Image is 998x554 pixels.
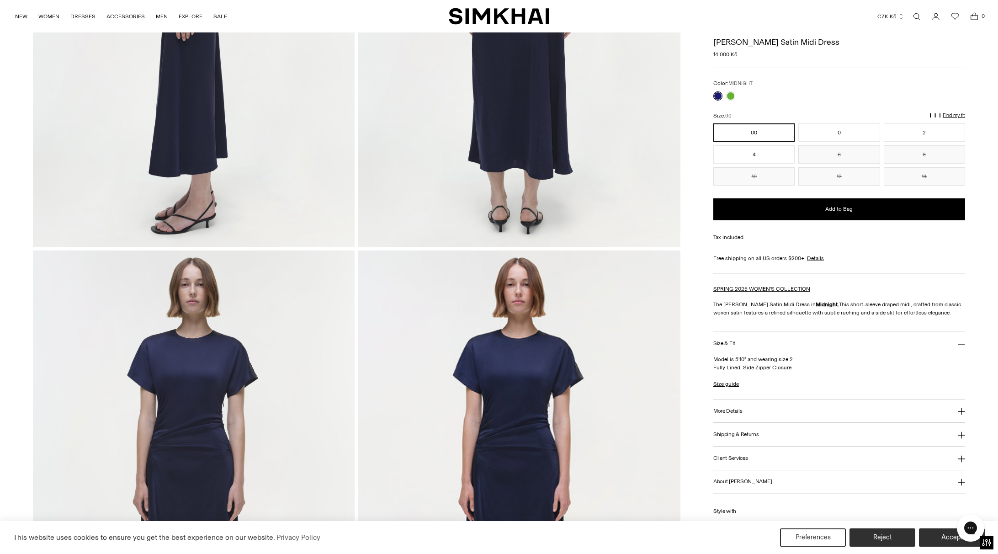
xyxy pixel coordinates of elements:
[927,7,945,26] a: Go to the account page
[713,79,753,88] label: Color:
[713,470,965,494] button: About [PERSON_NAME]
[449,7,549,25] a: SIMKHAI
[979,12,987,20] span: 0
[713,233,965,241] div: Tax included.
[713,167,795,186] button: 10
[713,400,965,423] button: More Details
[713,447,965,470] button: Client Services
[106,6,145,27] a: ACCESSORIES
[780,528,846,547] button: Preferences
[156,6,168,27] a: MEN
[213,6,227,27] a: SALE
[713,254,965,262] div: Free shipping on all US orders $200+
[816,301,839,308] strong: Midnight.
[713,112,732,120] label: Size:
[884,145,965,164] button: 8
[713,355,965,372] p: Model is 5'10" and wearing size 2 Fully Lined, Side Zipper Closure
[275,531,322,544] a: Privacy Policy (opens in a new tab)
[849,528,915,547] button: Reject
[798,123,880,142] button: 0
[877,6,904,27] button: CZK Kč
[713,286,810,292] a: SPRING 2025 WOMEN'S COLLECTION
[179,6,202,27] a: EXPLORE
[798,145,880,164] button: 6
[713,455,748,461] h3: Client Services
[952,511,989,545] iframe: Gorgias live chat messenger
[13,533,275,542] span: This website uses cookies to ensure you get the best experience on our website.
[713,38,965,46] h1: [PERSON_NAME] Satin Midi Dress
[713,145,795,164] button: 4
[713,408,742,414] h3: More Details
[713,332,965,355] button: Size & Fit
[725,113,732,119] span: 00
[798,167,880,186] button: 12
[713,300,965,317] p: The [PERSON_NAME] Satin Midi Dress in This short-sleeve draped midi, crafted from classic woven s...
[15,6,27,27] a: NEW
[713,50,737,59] span: 14.000 Kč
[713,341,735,346] h3: Size & Fit
[946,7,964,26] a: Wishlist
[713,423,965,446] button: Shipping & Returns
[713,380,739,388] a: Size guide
[70,6,96,27] a: DRESSES
[713,431,759,437] h3: Shipping & Returns
[908,7,926,26] a: Open search modal
[713,123,795,142] button: 00
[728,80,753,86] span: MIDNIGHT
[713,198,965,220] button: Add to Bag
[965,7,983,26] a: Open cart modal
[919,528,985,547] button: Accept
[825,205,853,213] span: Add to Bag
[713,479,772,485] h3: About [PERSON_NAME]
[807,254,824,262] a: Details
[884,123,965,142] button: 2
[884,167,965,186] button: 14
[38,6,59,27] a: WOMEN
[713,508,965,514] h6: Style with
